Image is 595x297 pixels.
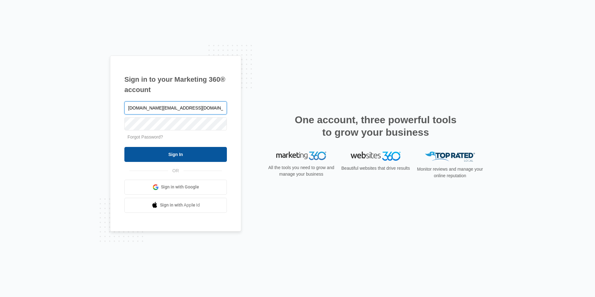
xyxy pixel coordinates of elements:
span: Sign in with Apple Id [160,202,200,208]
input: Sign In [124,147,227,162]
a: Sign in with Google [124,180,227,195]
p: Monitor reviews and manage your online reputation [415,166,485,179]
h1: Sign in to your Marketing 360® account [124,74,227,95]
a: Forgot Password? [127,134,163,139]
img: Marketing 360 [276,152,326,160]
a: Sign in with Apple Id [124,198,227,213]
h2: One account, three powerful tools to grow your business [293,114,458,139]
input: Email [124,101,227,114]
img: Top Rated Local [425,152,475,162]
p: All the tools you need to grow and manage your business [266,164,336,178]
span: OR [168,168,183,174]
span: Sign in with Google [161,184,199,190]
p: Beautiful websites that drive results [341,165,411,172]
img: Websites 360 [351,152,401,161]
